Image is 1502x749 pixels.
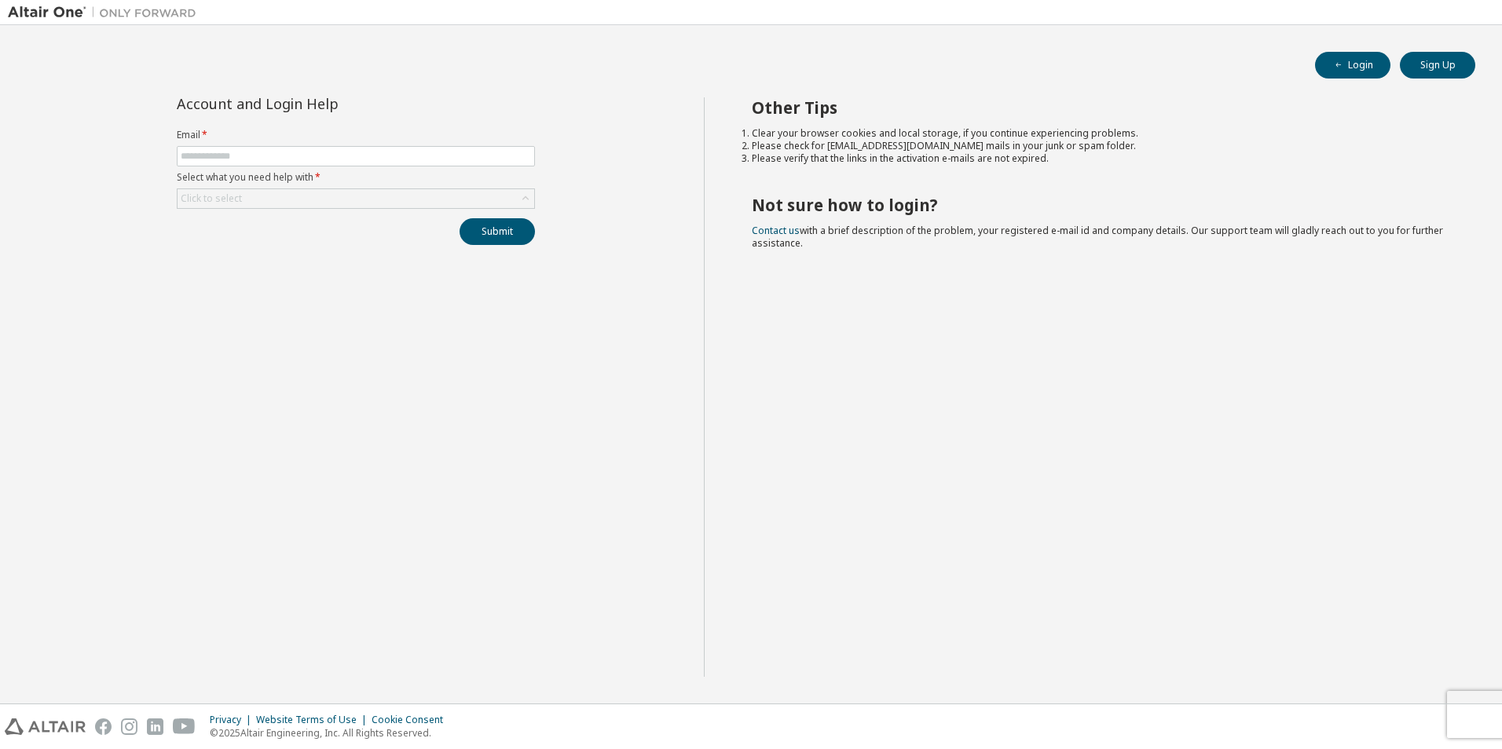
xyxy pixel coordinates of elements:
label: Email [177,129,535,141]
img: altair_logo.svg [5,718,86,735]
img: Altair One [8,5,204,20]
h2: Not sure how to login? [752,195,1448,215]
div: Account and Login Help [177,97,463,110]
button: Submit [460,218,535,245]
button: Login [1315,52,1390,79]
div: Click to select [181,192,242,205]
img: instagram.svg [121,718,137,735]
button: Sign Up [1400,52,1475,79]
div: Website Terms of Use [256,714,372,726]
span: with a brief description of the problem, your registered e-mail id and company details. Our suppo... [752,224,1443,250]
li: Clear your browser cookies and local storage, if you continue experiencing problems. [752,127,1448,140]
img: facebook.svg [95,718,112,735]
div: Click to select [178,189,534,208]
li: Please check for [EMAIL_ADDRESS][DOMAIN_NAME] mails in your junk or spam folder. [752,140,1448,152]
div: Privacy [210,714,256,726]
img: linkedin.svg [147,718,163,735]
li: Please verify that the links in the activation e-mails are not expired. [752,152,1448,165]
a: Contact us [752,224,800,237]
img: youtube.svg [173,718,196,735]
label: Select what you need help with [177,171,535,184]
div: Cookie Consent [372,714,452,726]
p: © 2025 Altair Engineering, Inc. All Rights Reserved. [210,726,452,740]
h2: Other Tips [752,97,1448,118]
